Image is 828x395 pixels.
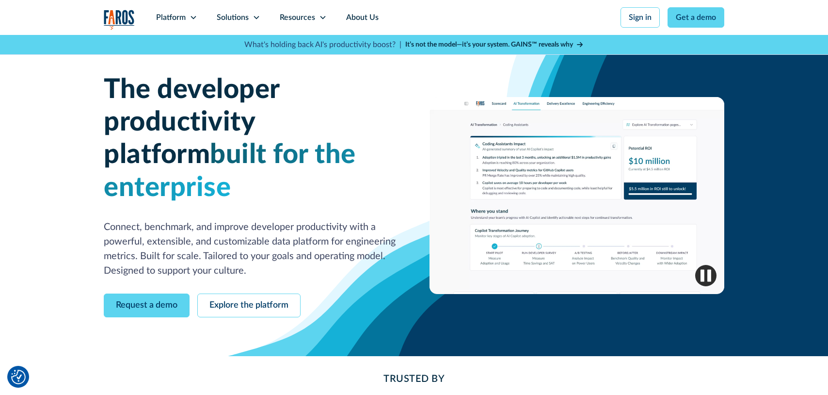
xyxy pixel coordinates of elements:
[104,10,135,30] a: home
[104,74,398,204] h1: The developer productivity platform
[244,39,401,50] p: What's holding back AI's productivity boost? |
[621,7,660,28] a: Sign in
[104,141,356,201] span: built for the enterprise
[104,294,190,317] a: Request a demo
[11,370,26,384] img: Revisit consent button
[280,12,315,23] div: Resources
[695,265,717,286] img: Pause video
[668,7,724,28] a: Get a demo
[104,10,135,30] img: Logo of the analytics and reporting company Faros.
[405,41,573,48] strong: It’s not the model—it’s your system. GAINS™ reveals why
[104,220,398,278] p: Connect, benchmark, and improve developer productivity with a powerful, extensible, and customiza...
[181,372,647,386] h2: Trusted By
[405,40,584,50] a: It’s not the model—it’s your system. GAINS™ reveals why
[156,12,186,23] div: Platform
[11,370,26,384] button: Cookie Settings
[217,12,249,23] div: Solutions
[197,294,301,317] a: Explore the platform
